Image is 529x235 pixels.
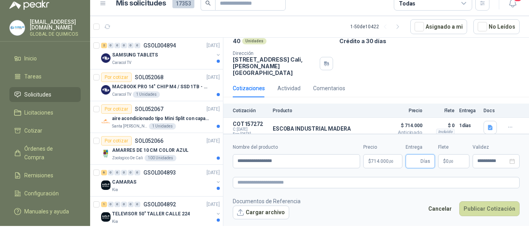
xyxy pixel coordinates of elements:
[101,149,111,158] img: Company Logo
[233,206,289,220] button: Cargar archivo
[24,90,51,99] span: Solicitudes
[101,180,111,190] img: Company Logo
[427,121,455,130] p: $ 0
[473,19,520,34] button: No Leídos
[121,43,127,48] div: 0
[233,144,360,151] label: Nombre del producto
[410,19,467,34] button: Asignado a mi
[101,170,107,175] div: 6
[233,121,268,127] p: COT157272
[207,74,220,81] p: [DATE]
[101,202,107,207] div: 1
[128,43,134,48] div: 0
[363,144,402,151] label: Precio
[24,126,42,135] span: Cotizar
[207,137,220,145] p: [DATE]
[101,73,132,82] div: Por cotizar
[101,200,221,225] a: 1 0 0 0 0 0 GSOL004892[DATE] Company LogoTELEVISOR 50" TALLER CALLE 224Kia
[143,170,176,175] p: GSOL004893
[9,105,81,120] a: Licitaciones
[233,84,265,93] div: Cotizaciones
[9,87,81,102] a: Solicitudes
[24,108,53,117] span: Licitaciones
[30,32,81,36] p: GLOBAL DE QUIMICOS
[101,212,111,222] img: Company Logo
[207,42,220,49] p: [DATE]
[205,0,211,6] span: search
[424,201,456,216] button: Cancelar
[145,155,176,161] div: 100 Unidades
[459,121,479,130] p: 1 días
[9,204,81,219] a: Manuales y ayuda
[242,38,266,44] div: Unidades
[112,155,143,161] p: Zoologico De Cali
[24,54,37,63] span: Inicio
[121,170,127,175] div: 0
[383,130,422,135] span: Anticipado
[112,51,158,59] p: SAMSUNG TABLETS
[114,202,120,207] div: 0
[24,189,59,198] span: Configuración
[207,106,220,113] p: [DATE]
[101,104,132,114] div: Por cotizar
[135,106,163,112] p: SOL052067
[135,75,163,80] p: SOL052068
[459,108,479,113] p: Entrega
[313,84,345,93] div: Comentarios
[420,155,430,168] span: Días
[446,159,453,164] span: 0
[427,108,455,113] p: Flete
[273,108,379,113] p: Producto
[350,20,404,33] div: 1 - 50 de 10422
[363,154,402,168] p: $714.000,00
[112,60,131,66] p: Caracol TV
[459,201,520,216] button: Publicar Cotización
[101,117,111,126] img: Company Logo
[24,207,69,216] span: Manuales y ayuda
[134,43,140,48] div: 0
[128,170,134,175] div: 0
[114,170,120,175] div: 0
[101,41,221,66] a: 2 0 0 0 0 0 GSOL004894[DATE] Company LogoSAMSUNG TABLETSCaracol TV
[121,202,127,207] div: 0
[207,201,220,208] p: [DATE]
[128,202,134,207] div: 0
[112,187,118,193] p: Kia
[24,72,42,81] span: Tareas
[449,159,453,164] span: ,00
[112,179,136,186] p: CAMARAS
[436,129,455,135] div: Incluido
[443,159,446,164] span: $
[114,43,120,48] div: 0
[108,170,114,175] div: 0
[473,144,520,151] label: Validez
[108,202,114,207] div: 0
[9,123,81,138] a: Cotizar
[90,133,223,165] a: Por cotizarSOL052066[DATE] Company LogoAMARRES DE 10 CM COLOR AZULZoologico De Cali100 Unidades
[9,186,81,201] a: Configuración
[9,51,81,66] a: Inicio
[101,43,107,48] div: 2
[383,108,422,113] p: Precio
[339,38,526,44] p: Crédito a 30 días
[24,144,73,162] span: Órdenes de Compra
[112,115,210,122] p: aire acondicionado tipo Mini Split con capacidad de 12000 BTU a 110V o 220V
[101,53,111,63] img: Company Logo
[90,101,223,133] a: Por cotizarSOL052067[DATE] Company Logoaire acondicionado tipo Mini Split con capacidad de 12000 ...
[24,171,53,180] span: Remisiones
[9,0,49,10] img: Logo peakr
[438,144,469,151] label: Flete
[383,121,422,130] span: $ 714.000
[10,20,25,35] img: Company Logo
[9,168,81,183] a: Remisiones
[277,84,301,93] div: Actividad
[30,19,81,30] p: [EMAIL_ADDRESS][DOMAIN_NAME]
[112,91,131,98] p: Caracol TV
[9,69,81,84] a: Tareas
[90,69,223,101] a: Por cotizarSOL052068[DATE] Company LogoMACBOOK PRO 14" CHIP M4 / SSD 1TB - 24 GB RAMCaracol TV1 U...
[101,85,111,95] img: Company Logo
[233,108,268,113] p: Cotización
[406,144,435,151] label: Entrega
[108,43,114,48] div: 0
[233,38,241,44] p: 40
